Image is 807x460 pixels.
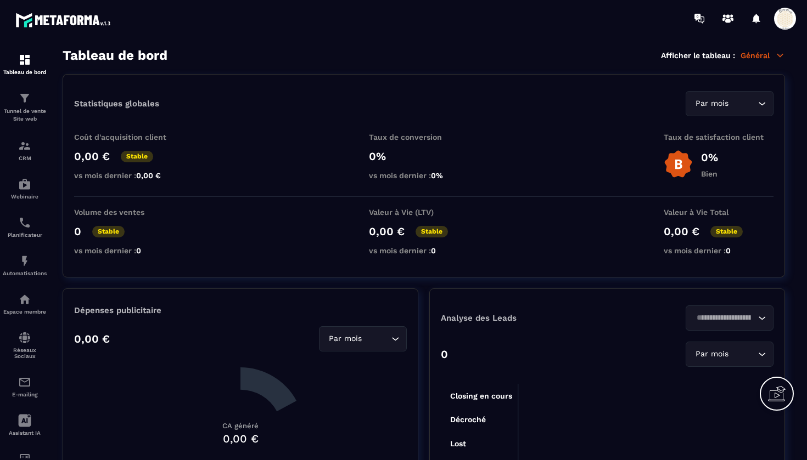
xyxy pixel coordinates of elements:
[686,342,774,367] div: Search for option
[731,348,755,360] input: Search for option
[364,333,389,345] input: Search for option
[18,254,31,268] img: automations
[3,83,47,131] a: formationformationTunnel de vente Site web
[431,246,436,255] span: 0
[726,246,731,255] span: 0
[18,376,31,389] img: email
[664,225,699,238] p: 0,00 €
[450,391,512,401] tspan: Closing en cours
[661,51,735,60] p: Afficher le tableau :
[3,107,47,123] p: Tunnel de vente Site web
[3,45,47,83] a: formationformationTableau de bord
[18,331,31,344] img: social-network
[92,226,125,237] p: Stable
[15,10,114,30] img: logo
[441,313,607,323] p: Analyse des Leads
[74,208,184,217] p: Volume des ventes
[121,151,153,162] p: Stable
[18,92,31,105] img: formation
[416,226,448,237] p: Stable
[710,226,743,237] p: Stable
[441,348,448,361] p: 0
[74,225,81,238] p: 0
[326,333,364,345] span: Par mois
[3,155,47,161] p: CRM
[3,367,47,406] a: emailemailE-mailing
[431,171,443,180] span: 0%
[18,216,31,229] img: scheduler
[701,151,718,164] p: 0%
[74,133,184,141] p: Coût d'acquisition client
[74,171,184,180] p: vs mois dernier :
[686,91,774,116] div: Search for option
[18,53,31,66] img: formation
[18,293,31,306] img: automations
[3,246,47,285] a: automationsautomationsAutomatisations
[3,406,47,444] a: Assistant IA
[3,270,47,276] p: Automatisations
[450,439,466,448] tspan: Lost
[369,133,479,141] p: Taux de conversion
[74,246,184,255] p: vs mois dernier :
[18,139,31,152] img: formation
[3,208,47,246] a: schedulerschedulerPlanificateur
[3,131,47,169] a: formationformationCRM
[136,171,161,180] span: 0,00 €
[3,323,47,367] a: social-networksocial-networkRéseaux Sociaux
[3,347,47,359] p: Réseaux Sociaux
[369,171,479,180] p: vs mois dernier :
[74,332,110,345] p: 0,00 €
[74,99,159,109] p: Statistiques globales
[450,415,486,424] tspan: Décroché
[319,326,407,351] div: Search for option
[664,208,774,217] p: Valeur à Vie Total
[741,50,785,60] p: Général
[3,285,47,323] a: automationsautomationsEspace membre
[74,305,407,315] p: Dépenses publicitaire
[3,430,47,436] p: Assistant IA
[731,98,755,110] input: Search for option
[63,48,167,63] h3: Tableau de bord
[3,69,47,75] p: Tableau de bord
[664,150,693,179] img: b-badge-o.b3b20ee6.svg
[136,246,141,255] span: 0
[3,391,47,397] p: E-mailing
[369,208,479,217] p: Valeur à Vie (LTV)
[693,312,755,324] input: Search for option
[74,150,110,163] p: 0,00 €
[369,225,405,238] p: 0,00 €
[18,178,31,191] img: automations
[701,169,718,178] p: Bien
[3,169,47,208] a: automationsautomationsWebinaire
[664,133,774,141] p: Taux de satisfaction client
[369,246,479,255] p: vs mois dernier :
[693,348,731,360] span: Par mois
[664,246,774,255] p: vs mois dernier :
[369,150,479,163] p: 0%
[3,309,47,315] p: Espace membre
[693,98,731,110] span: Par mois
[686,305,774,331] div: Search for option
[3,232,47,238] p: Planificateur
[3,194,47,200] p: Webinaire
